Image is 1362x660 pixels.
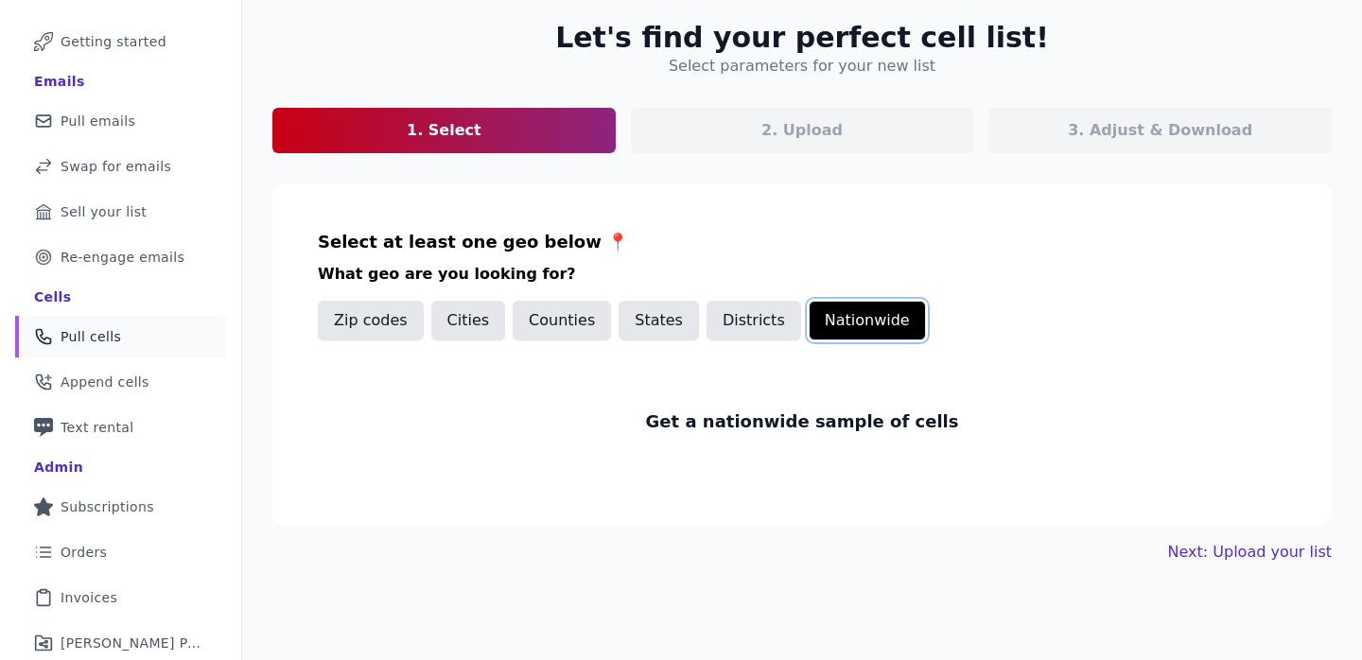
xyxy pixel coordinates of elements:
[707,301,801,340] button: Districts
[15,577,226,618] a: Invoices
[61,202,147,221] span: Sell your list
[619,301,699,340] button: States
[15,21,226,62] a: Getting started
[15,486,226,528] a: Subscriptions
[1068,119,1252,142] p: 3. Adjust & Download
[318,263,1286,286] h3: What geo are you looking for?
[431,301,506,340] button: Cities
[61,373,149,391] span: Append cells
[318,232,628,252] span: Select at least one geo below 📍
[761,119,843,142] p: 2. Upload
[513,301,611,340] button: Counties
[555,21,1049,55] h2: Let's find your perfect cell list!
[407,119,481,142] p: 1. Select
[61,157,171,176] span: Swap for emails
[61,588,117,607] span: Invoices
[15,236,226,278] a: Re-engage emails
[34,72,85,91] div: Emails
[61,32,166,51] span: Getting started
[15,531,226,573] a: Orders
[15,191,226,233] a: Sell your list
[61,634,203,652] span: [PERSON_NAME] Performance
[15,100,226,142] a: Pull emails
[61,497,154,516] span: Subscriptions
[61,327,121,346] span: Pull cells
[61,248,184,267] span: Re-engage emails
[646,408,959,435] p: Get a nationwide sample of cells
[34,458,83,477] div: Admin
[61,112,135,130] span: Pull emails
[669,55,935,78] h4: Select parameters for your new list
[34,287,71,306] div: Cells
[15,361,226,403] a: Append cells
[15,316,226,357] a: Pull cells
[1168,541,1332,564] a: Next: Upload your list
[272,108,616,153] a: 1. Select
[15,407,226,448] a: Text rental
[809,301,926,340] button: Nationwide
[61,418,134,437] span: Text rental
[15,146,226,187] a: Swap for emails
[318,301,424,340] button: Zip codes
[61,543,107,562] span: Orders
